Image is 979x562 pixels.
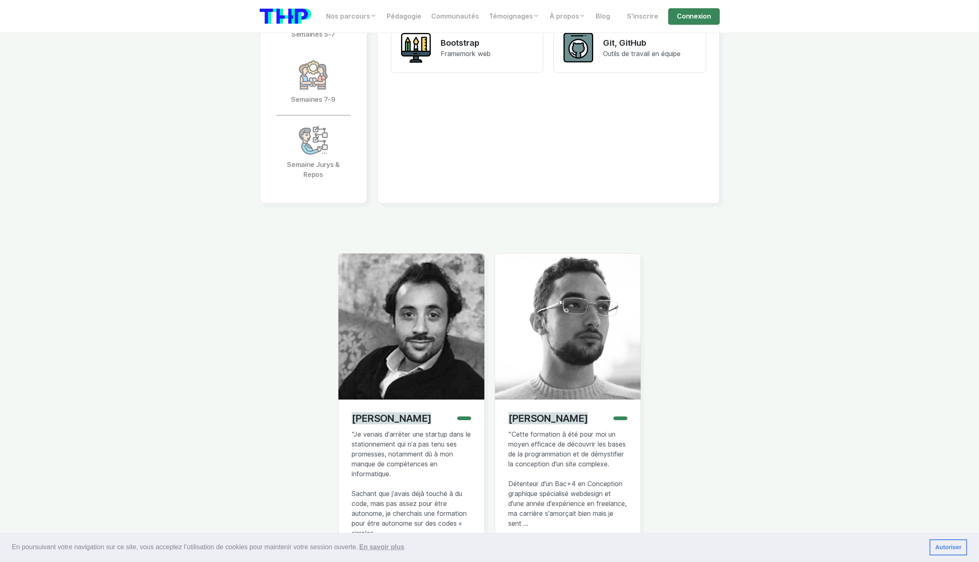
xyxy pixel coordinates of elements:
img: logo [260,9,311,24]
p: Git, GitHub [603,37,681,49]
a: À propos [545,8,591,25]
a: Nos parcours [321,8,382,25]
img: Angelino Capretti [338,254,484,400]
a: dismiss cookie message [930,539,967,556]
p: "Je venais d’arrêter une startup dans le stationnement qui n’a pas tenu ses promesses, notamment ... [352,430,471,538]
p: "Cette formation à été pour moi un moyen efficace de découvrir les bases de la programmation et d... [508,430,628,529]
a: learn more about cookies [358,541,406,553]
p: [PERSON_NAME] [352,412,432,424]
img: icon [298,60,328,90]
img: icon [298,125,328,155]
span: Outils de travail en équipe [603,50,681,58]
a: Pédagogie [382,8,426,25]
a: Semaines 7-9 [276,50,351,115]
a: Témoignages [484,8,545,25]
a: Blog [591,8,615,25]
a: S'inscrire [622,8,663,25]
a: Connexion [668,8,719,25]
img: Raphaël Chillio [495,254,641,400]
p: Bootstrap [441,37,491,49]
p: [PERSON_NAME] [508,412,588,424]
span: En poursuivant votre navigation sur ce site, vous acceptez l’utilisation de cookies pour mainteni... [12,541,923,553]
a: Communautés [426,8,484,25]
a: Semaine Jurys & Repos [276,115,351,190]
span: Framemork web [441,50,491,58]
